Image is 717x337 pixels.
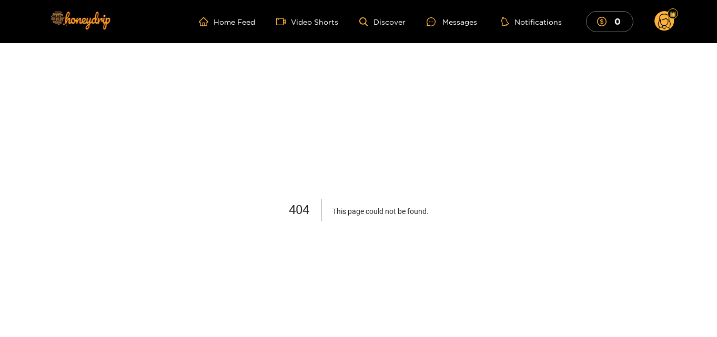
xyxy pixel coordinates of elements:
div: Messages [427,16,477,28]
a: Video Shorts [276,17,338,26]
a: Home Feed [199,17,255,26]
a: Discover [359,17,405,26]
h1: 404 [289,199,322,221]
span: video-camera [276,17,291,26]
h2: This page could not be found . [332,199,429,224]
span: home [199,17,214,26]
mark: 0 [613,16,622,27]
button: Notifications [498,16,565,27]
button: 0 [586,11,633,32]
span: dollar [597,17,612,26]
img: Fan Level [670,11,676,17]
